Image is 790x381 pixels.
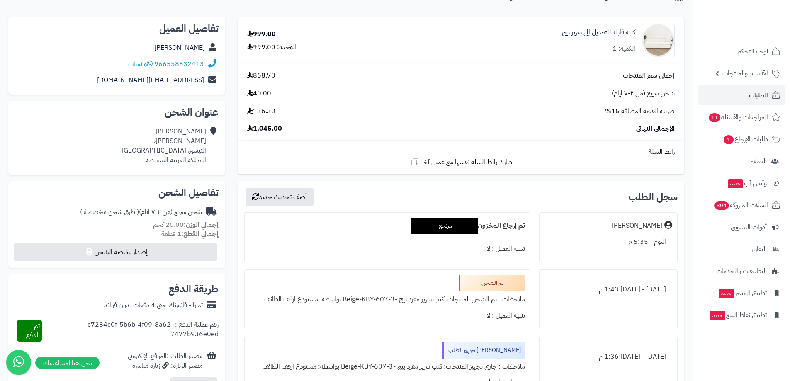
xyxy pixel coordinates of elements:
[15,24,219,34] h2: تفاصيل العميل
[247,89,271,98] span: 40.00
[612,221,662,231] div: [PERSON_NAME]
[728,179,743,188] span: جديد
[698,85,785,105] a: الطلبات
[727,177,767,189] span: وآتس آب
[698,195,785,215] a: السلات المتروكة304
[612,89,675,98] span: شحن سريع (من ٢-٧ ايام)
[698,261,785,281] a: التطبيقات والخدمات
[698,217,785,237] a: أدوات التسويق
[698,151,785,171] a: العملاء
[737,46,768,57] span: لوحة التحكم
[698,129,785,149] a: طلبات الإرجاع1
[734,18,782,36] img: logo-2.png
[153,220,219,230] small: 20.00 كجم
[698,305,785,325] a: تطبيق نقاط البيعجديد
[104,301,203,310] div: تمارا - فاتورتك حتى 4 دفعات بدون فوائد
[184,220,219,230] strong: إجمالي الوزن:
[168,284,219,294] h2: طريقة الدفع
[128,59,153,69] a: واتساب
[709,113,721,123] span: 11
[26,321,40,340] span: تم الدفع
[42,320,219,342] div: رقم عملية الدفع : c7284c0f-5b6b-4f09-8a62-7477b936e0ed
[97,75,204,85] a: [EMAIL_ADDRESS][DOMAIN_NAME]
[80,207,139,217] span: ( طرق شحن مخصصة )
[714,201,729,211] span: 304
[731,221,767,233] span: أدوات التسويق
[128,352,203,371] div: مصدر الطلب :الموقع الإلكتروني
[459,275,525,291] div: تم الشحن
[698,283,785,303] a: تطبيق المتجرجديد
[613,44,635,53] div: الكمية: 1
[623,71,675,80] span: إجمالي سعر المنتجات
[246,188,314,206] button: أضف تحديث جديد
[628,192,678,202] h3: سجل الطلب
[250,241,525,257] div: تنبيه العميل : لا
[544,349,672,365] div: [DATE] - [DATE] 1:36 م
[708,112,768,123] span: المراجعات والأسئلة
[710,311,725,320] span: جديد
[154,43,205,53] a: [PERSON_NAME]
[544,234,672,250] div: اليوم - 5:35 م
[719,289,734,298] span: جديد
[698,173,785,193] a: وآتس آبجديد
[411,218,478,234] div: مرتجع
[250,308,525,324] div: تنبيه العميل : لا
[15,107,219,117] h2: عنوان الشحن
[122,127,206,165] div: [PERSON_NAME] [PERSON_NAME]، التيسير، [GEOGRAPHIC_DATA] المملكة العربية السعودية
[80,207,202,217] div: شحن سريع (من ٢-٧ ايام)
[250,359,525,375] div: ملاحظات : جاري تجهيز المنتجات: كنب سرير مفرد بيج -Beige-KBY-607-3 بواسطة: مستودع ارفف الطائف
[14,243,217,261] button: إصدار بوليصة الشحن
[250,291,525,308] div: ملاحظات : تم الشحن المنتجات: كنب سرير مفرد بيج -Beige-KBY-607-3 بواسطة: مستودع ارفف الطائف
[749,90,768,101] span: الطلبات
[161,229,219,239] small: 1 قطعة
[698,239,785,259] a: التقارير
[724,135,734,145] span: 1
[247,42,296,52] div: الوحدة: 999.00
[698,107,785,127] a: المراجعات والأسئلة11
[605,107,675,116] span: ضريبة القيمة المضافة 15%
[128,361,203,371] div: مصدر الزيارة: زيارة مباشرة
[544,282,672,298] div: [DATE] - [DATE] 1:43 م
[422,158,512,167] span: شارك رابط السلة نفسها مع عميل آخر
[751,243,767,255] span: التقارير
[442,342,525,359] div: [PERSON_NAME] تجهيز الطلب
[410,157,512,167] a: شارك رابط السلة نفسها مع عميل آخر
[642,24,674,57] img: 1751532497-1-90x90.jpg
[181,229,219,239] strong: إجمالي القطع:
[247,124,282,133] span: 1,045.00
[562,28,635,37] a: كنبة قابلة للتعديل إلى سرير بيج
[723,133,768,145] span: طلبات الإرجاع
[247,71,275,80] span: 868.70
[154,59,204,69] a: 966558832413
[247,29,276,39] div: 999.00
[698,41,785,61] a: لوحة التحكم
[722,68,768,79] span: الأقسام والمنتجات
[478,221,525,231] b: تم إرجاع المخزون
[241,147,681,157] div: رابط السلة
[716,265,767,277] span: التطبيقات والخدمات
[709,309,767,321] span: تطبيق نقاط البيع
[636,124,675,133] span: الإجمالي النهائي
[751,155,767,167] span: العملاء
[718,287,767,299] span: تطبيق المتجر
[247,107,275,116] span: 136.30
[15,188,219,198] h2: تفاصيل الشحن
[713,199,768,211] span: السلات المتروكة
